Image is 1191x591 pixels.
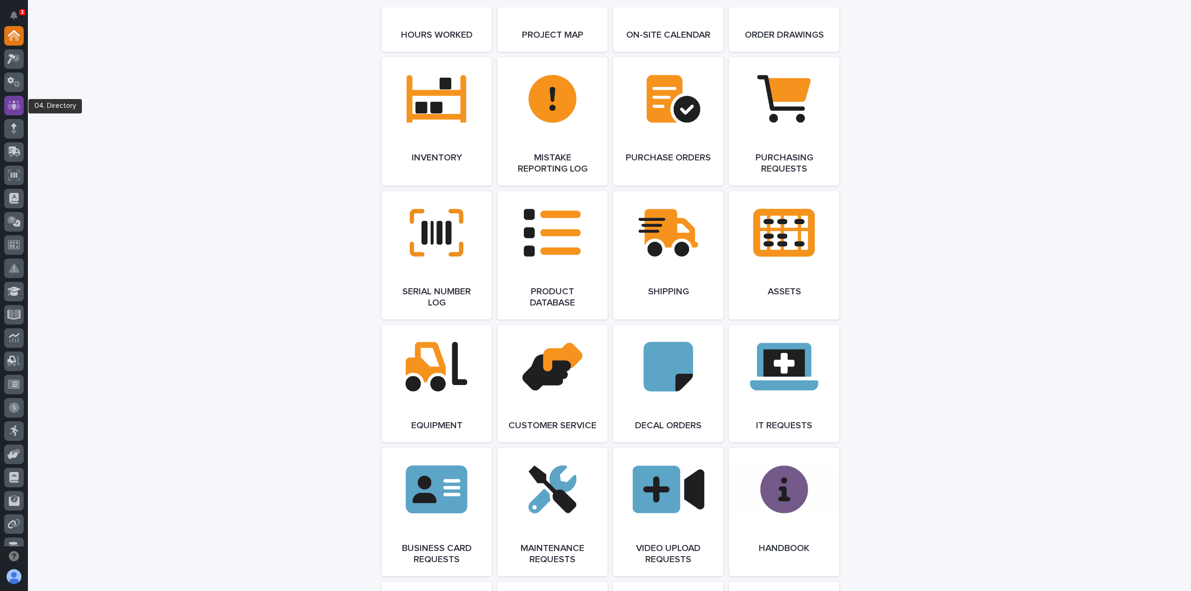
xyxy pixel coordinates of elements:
[9,9,28,27] img: Stacker
[729,448,839,576] a: Handbook
[9,37,169,52] p: Welcome 👋
[613,325,723,442] a: Decal Orders
[613,191,723,319] a: Shipping
[4,6,24,25] button: Notifications
[32,113,130,120] div: We're offline, we will be back soon!
[497,325,608,442] a: Customer Service
[497,191,608,319] a: Product Database
[19,149,51,159] span: Help Docs
[58,150,66,158] div: 🔗
[497,448,608,576] a: Maintenance Requests
[381,325,492,442] a: Equipment
[381,191,492,319] a: Serial Number Log
[613,57,723,186] a: Purchase Orders
[9,150,17,158] div: 📖
[9,103,26,120] img: 1736555164131-43832dd5-751b-4058-ba23-39d91318e5a0
[32,103,153,113] div: Start new chat
[158,106,169,117] button: Start new chat
[497,57,608,186] a: Mistake Reporting Log
[381,448,492,576] a: Business Card Requests
[66,172,113,179] a: Powered byPylon
[729,325,839,442] a: IT Requests
[93,172,113,179] span: Pylon
[381,57,492,186] a: Inventory
[54,146,122,162] a: 🔗Onboarding Call
[20,9,24,15] p: 3
[12,11,24,26] div: Notifications3
[9,52,169,66] p: How can we help?
[613,448,723,576] a: Video Upload Requests
[729,57,839,186] a: Purchasing Requests
[4,546,24,566] button: Open support chat
[67,149,119,159] span: Onboarding Call
[4,567,24,586] button: users-avatar
[729,191,839,319] a: Assets
[6,146,54,162] a: 📖Help Docs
